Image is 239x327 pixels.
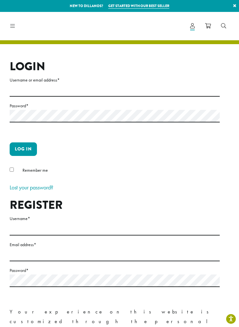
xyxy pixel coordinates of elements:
[10,142,37,156] button: Log in
[10,215,220,223] label: Username
[10,241,220,249] label: Email address
[10,102,220,110] label: Password
[10,266,220,274] label: Password
[22,167,48,173] span: Remember me
[108,3,169,9] a: Get started with our best seller
[216,21,231,31] a: Search
[10,76,220,84] label: Username or email address
[10,184,53,191] a: Lost your password?
[10,198,220,212] h2: Register
[10,60,220,73] h2: Login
